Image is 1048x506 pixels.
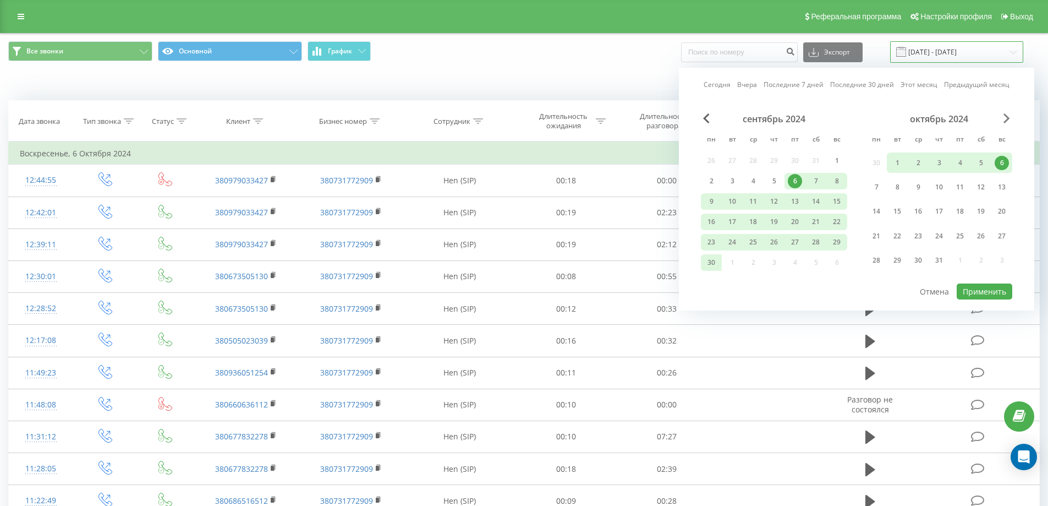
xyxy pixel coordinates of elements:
div: 14 [809,194,823,209]
td: 00:32 [617,325,717,357]
div: вс 22 сент. 2024 г. [826,214,847,230]
div: пн 7 окт. 2024 г. [866,177,887,197]
div: чт 3 окт. 2024 г. [929,153,950,173]
td: 00:33 [617,293,717,325]
div: Статус [152,117,174,126]
div: 4 [953,156,967,170]
div: вс 8 сент. 2024 г. [826,173,847,189]
a: Этот месяц [901,79,937,90]
a: 380731772909 [320,367,373,378]
div: 24 [932,229,946,243]
a: Последние 7 дней [764,79,824,90]
td: Hen (SIP) [403,453,516,485]
div: 10 [932,180,946,194]
td: 00:10 [516,421,617,453]
div: вс 13 окт. 2024 г. [991,177,1012,197]
button: Основной [158,41,302,61]
div: 29 [830,235,844,249]
abbr: четверг [766,132,782,149]
div: вт 22 окт. 2024 г. [887,226,908,246]
div: пн 14 окт. 2024 г. [866,202,887,222]
a: 380731772909 [320,303,373,314]
td: Воскресенье, 6 Октября 2024 [9,143,1040,165]
div: 16 [911,204,925,219]
div: 11:48:08 [20,394,62,416]
td: Hen (SIP) [403,293,516,325]
div: вс 6 окт. 2024 г. [991,153,1012,173]
a: 380660636112 [215,399,268,410]
div: 25 [953,229,967,243]
a: 380979033427 [215,207,268,217]
td: 00:55 [617,260,717,292]
div: 20 [995,204,1009,219]
abbr: понедельник [868,132,885,149]
div: 7 [809,174,823,188]
div: Open Intercom Messenger [1011,444,1037,470]
div: 18 [953,204,967,219]
td: Hen (SIP) [403,421,516,453]
div: пт 27 сент. 2024 г. [784,234,805,251]
div: 11:31:12 [20,426,62,448]
td: 00:18 [516,165,617,197]
div: 17 [932,204,946,219]
div: ср 4 сент. 2024 г. [743,173,764,189]
div: 26 [767,235,781,249]
div: пт 6 сент. 2024 г. [784,173,805,189]
a: Вчера [737,79,757,90]
div: 20 [788,215,802,229]
abbr: вторник [724,132,740,149]
div: пн 16 сент. 2024 г. [701,214,722,230]
div: 13 [995,180,1009,194]
div: вт 24 сент. 2024 г. [722,234,743,251]
div: 30 [704,255,718,270]
div: чт 17 окт. 2024 г. [929,202,950,222]
td: 00:08 [516,260,617,292]
div: вт 29 окт. 2024 г. [887,251,908,271]
div: вт 1 окт. 2024 г. [887,153,908,173]
a: 380505023039 [215,335,268,346]
a: 380731772909 [320,239,373,249]
div: Сотрудник [434,117,470,126]
div: сб 5 окт. 2024 г. [970,153,991,173]
button: Все звонки [8,41,152,61]
a: 380979033427 [215,239,268,249]
div: чт 26 сент. 2024 г. [764,234,784,251]
div: вс 20 окт. 2024 г. [991,202,1012,222]
div: вт 8 окт. 2024 г. [887,177,908,197]
div: вт 10 сент. 2024 г. [722,193,743,210]
a: 380731772909 [320,335,373,346]
span: Реферальная программа [811,12,901,21]
td: Hen (SIP) [403,325,516,357]
a: 380731772909 [320,175,373,186]
div: 11 [953,180,967,194]
td: 00:18 [516,453,617,485]
div: вс 1 сент. 2024 г. [826,153,847,169]
div: 12:17:08 [20,330,62,351]
div: чт 5 сент. 2024 г. [764,173,784,189]
div: Дата звонка [19,117,60,126]
div: Клиент [226,117,250,126]
div: 11 [746,194,760,209]
div: пн 28 окт. 2024 г. [866,251,887,271]
a: 380677832278 [215,431,268,442]
div: 14 [869,204,884,219]
a: 380936051254 [215,367,268,378]
td: 00:00 [617,165,717,197]
div: Длительность ожидания [534,112,593,130]
abbr: пятница [787,132,803,149]
div: 22 [830,215,844,229]
div: пт 11 окт. 2024 г. [950,177,970,197]
div: сентябрь 2024 [701,113,847,124]
abbr: понедельник [703,132,720,149]
div: Бизнес номер [319,117,367,126]
div: 4 [746,174,760,188]
div: 8 [830,174,844,188]
span: Next Month [1003,113,1010,123]
div: 10 [725,194,739,209]
div: ср 9 окт. 2024 г. [908,177,929,197]
div: чт 10 окт. 2024 г. [929,177,950,197]
div: 5 [767,174,781,188]
a: 380731772909 [320,399,373,410]
div: сб 14 сент. 2024 г. [805,193,826,210]
div: 15 [890,204,904,219]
